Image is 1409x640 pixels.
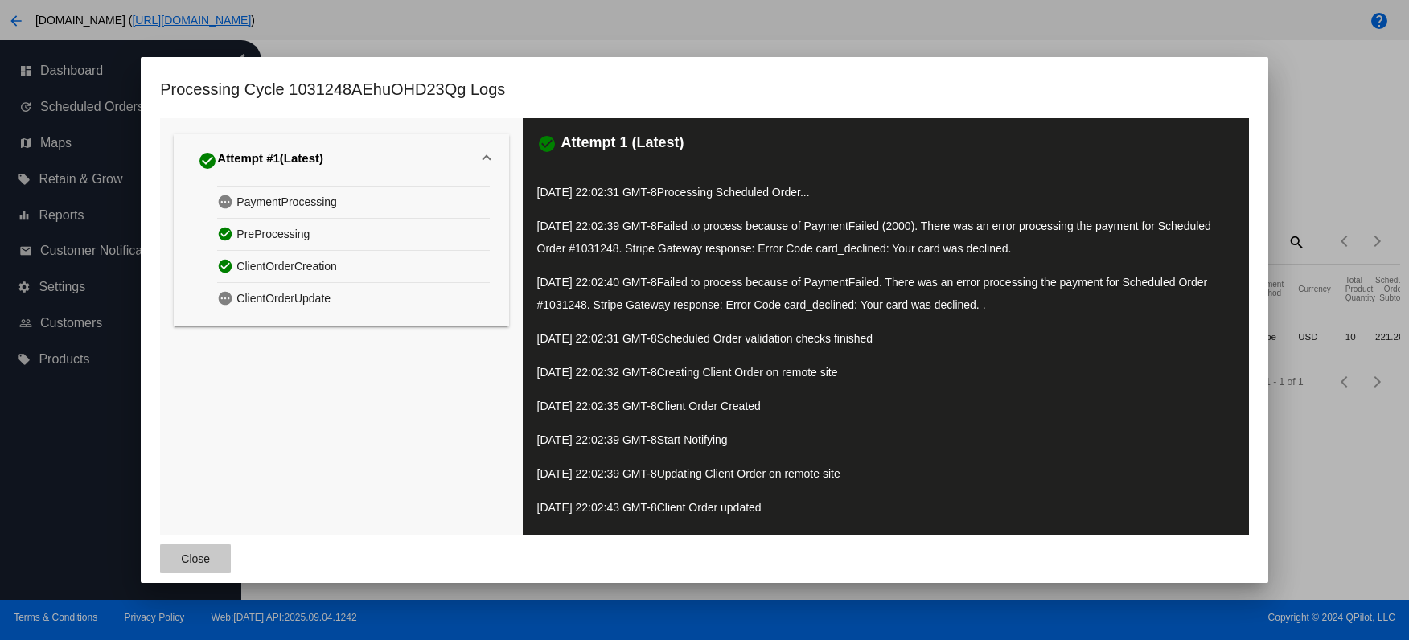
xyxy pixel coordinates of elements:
[198,148,323,174] div: Attempt #1
[236,286,331,311] span: ClientOrderUpdate
[181,552,210,565] span: Close
[537,530,1235,552] p: [DATE] 22:02:43 GMT-8
[160,76,505,102] h1: Processing Cycle 1031248AEhuOHD23Qg Logs
[280,151,323,170] span: (Latest)
[217,254,236,277] mat-icon: check_circle
[217,190,236,213] mat-icon: pending
[217,286,236,310] mat-icon: pending
[537,361,1235,384] p: [DATE] 22:02:32 GMT-8
[174,134,509,186] mat-expansion-panel-header: Attempt #1(Latest)
[198,151,217,170] mat-icon: check_circle
[537,219,1211,255] span: Failed to process because of PaymentFailed (2000). There was an error processing the payment for ...
[657,467,840,480] span: Updating Client Order on remote site
[236,190,337,215] span: PaymentProcessing
[537,327,1235,350] p: [DATE] 22:02:31 GMT-8
[236,222,310,247] span: PreProcessing
[657,366,838,379] span: Creating Client Order on remote site
[537,462,1235,485] p: [DATE] 22:02:39 GMT-8
[236,254,337,279] span: ClientOrderCreation
[537,276,1208,311] span: Failed to process because of PaymentFailed. There was an error processing the payment for Schedul...
[537,271,1235,316] p: [DATE] 22:02:40 GMT-8
[537,429,1235,451] p: [DATE] 22:02:39 GMT-8
[537,215,1235,260] p: [DATE] 22:02:39 GMT-8
[537,395,1235,417] p: [DATE] 22:02:35 GMT-8
[537,496,1235,519] p: [DATE] 22:02:43 GMT-8
[217,222,236,245] mat-icon: check_circle
[160,544,231,573] button: Close dialog
[537,181,1235,203] p: [DATE] 22:02:31 GMT-8
[537,134,557,154] mat-icon: check_circle
[174,186,509,326] div: Attempt #1(Latest)
[657,332,873,345] span: Scheduled Order validation checks finished
[561,134,684,154] h3: Attempt 1 (Latest)
[657,501,762,514] span: Client Order updated
[657,186,810,199] span: Processing Scheduled Order...
[657,433,728,446] span: Start Notifying
[657,400,761,412] span: Client Order Created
